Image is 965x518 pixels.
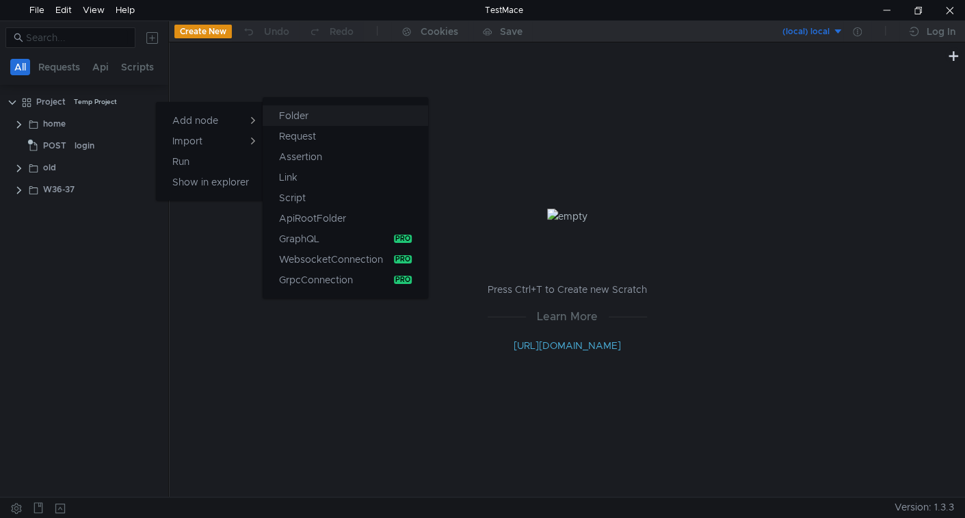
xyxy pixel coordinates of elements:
[394,276,412,284] div: pro
[172,135,202,147] app-tour-anchor: Import
[394,235,412,243] div: pro
[263,146,428,167] button: Assertion
[172,153,189,170] app-tour-anchor: Run
[156,172,265,192] button: Show in explorer
[263,105,428,126] button: Folder
[263,126,428,146] button: Request
[263,167,428,187] button: Link
[263,229,428,249] button: GraphQLpro
[172,114,218,127] app-tour-anchor: Add node
[156,131,265,151] button: Import
[279,251,383,268] app-tour-anchor: WebsocketConnection
[279,272,353,288] app-tour-anchor: GrpcConnection
[263,249,428,270] button: WebsocketConnectionpro
[279,107,308,124] app-tour-anchor: Folder
[279,169,298,185] app-tour-anchor: Link
[394,255,412,263] div: pro
[279,190,306,206] app-tour-anchor: Script
[279,128,316,144] app-tour-anchor: Request
[279,148,322,165] app-tour-anchor: Assertion
[263,187,428,208] button: Script
[279,231,319,247] app-tour-anchor: GraphQL
[263,270,428,290] button: GrpcConnectionpro
[156,151,265,172] button: Run
[263,208,428,229] button: ApiRootFolder
[172,174,249,190] app-tour-anchor: Show in explorer
[279,210,346,226] app-tour-anchor: ApiRootFolder
[156,110,265,131] button: Add node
